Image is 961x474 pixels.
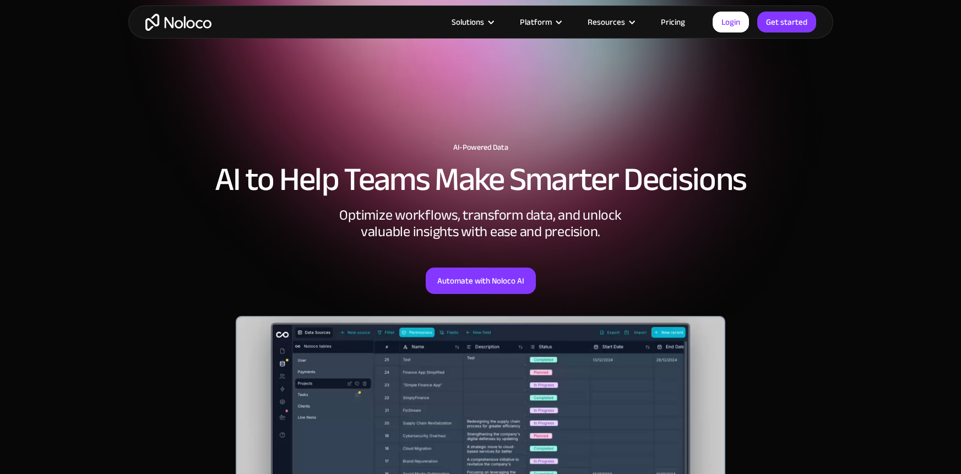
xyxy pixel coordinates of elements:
a: Pricing [647,15,699,29]
div: Resources [588,15,625,29]
div: Solutions [438,15,506,29]
div: Resources [574,15,647,29]
div: Platform [520,15,552,29]
h1: AI-Powered Data [139,143,822,152]
div: Platform [506,15,574,29]
div: Optimize workflows, transform data, and unlock valuable insights with ease and precision. [316,207,646,240]
a: Login [713,12,749,32]
a: Get started [757,12,816,32]
a: Automate with Noloco AI [426,268,536,294]
div: Solutions [452,15,484,29]
a: home [145,14,211,31]
h2: AI to Help Teams Make Smarter Decisions [139,163,822,196]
